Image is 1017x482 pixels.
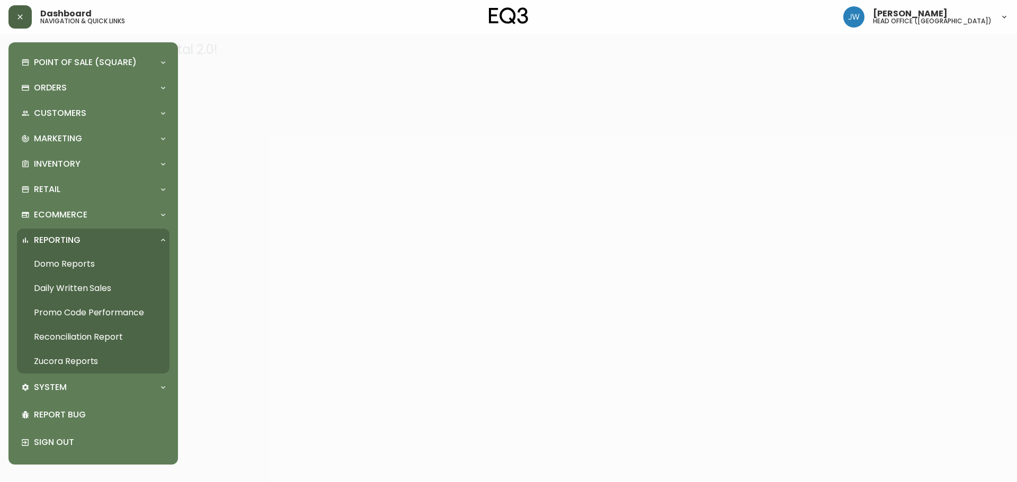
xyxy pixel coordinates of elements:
[34,184,60,195] p: Retail
[17,325,169,349] a: Reconciliation Report
[843,6,864,28] img: f70929010774c8cbb26556ae233f20e2
[17,229,169,252] div: Reporting
[17,76,169,99] div: Orders
[17,102,169,125] div: Customers
[40,10,92,18] span: Dashboard
[489,7,528,24] img: logo
[34,409,165,421] p: Report Bug
[34,158,81,170] p: Inventory
[17,401,169,429] div: Report Bug
[17,376,169,399] div: System
[873,18,992,24] h5: head office ([GEOGRAPHIC_DATA])
[17,51,169,74] div: Point of Sale (Square)
[34,133,82,144] p: Marketing
[17,349,169,374] a: Zucora Reports
[34,57,137,68] p: Point of Sale (Square)
[34,381,67,393] p: System
[17,429,169,456] div: Sign Out
[17,252,169,276] a: Domo Reports
[17,203,169,226] div: Ecommerce
[34,107,86,119] p: Customers
[17,301,169,325] a: Promo Code Performance
[40,18,125,24] h5: navigation & quick links
[34,82,67,94] p: Orders
[873,10,948,18] span: [PERSON_NAME]
[17,178,169,201] div: Retail
[34,209,87,221] p: Ecommerce
[34,436,165,448] p: Sign Out
[17,152,169,176] div: Inventory
[17,276,169,301] a: Daily Written Sales
[17,127,169,150] div: Marketing
[34,234,81,246] p: Reporting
